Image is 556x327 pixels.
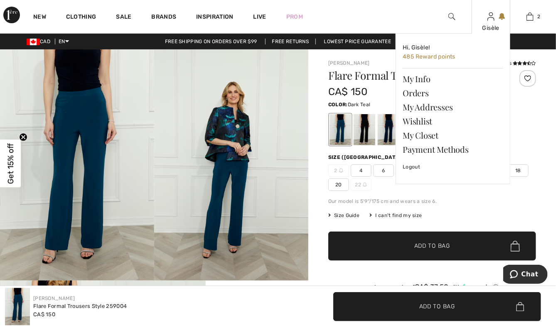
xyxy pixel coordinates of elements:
[265,39,316,44] a: Free Returns
[328,212,359,219] span: Size Guide
[5,288,30,325] img: Flare Formal Trousers Style 259004
[403,86,503,100] a: Orders
[328,86,367,98] span: CA$ 150
[403,114,503,128] a: Wishlist
[3,7,20,23] img: 1ère Avenue
[328,60,370,66] a: [PERSON_NAME]
[511,241,520,251] img: Bag.svg
[328,283,536,294] div: or 4 payments ofCA$ 37.50withSezzle Click to learn more about Sezzle
[403,53,455,60] span: 485 Reward points
[503,265,548,286] iframe: Opens a widget where you can chat to one of our agents
[448,12,455,22] img: search the website
[526,12,534,22] img: My Bag
[59,39,69,44] span: EN
[403,44,430,51] span: Hi, Gisèle!
[19,133,27,142] button: Close teaser
[419,302,455,311] span: Add to Bag
[538,13,541,20] span: 2
[317,39,398,44] a: Lowest Price Guarantee
[33,13,46,22] a: New
[462,284,492,291] img: Sezzle
[472,24,510,32] div: Gisèle
[33,295,75,301] a: [PERSON_NAME]
[351,178,371,191] span: 22
[487,59,536,67] div: 2 Reviews
[6,143,15,184] span: Get 15% off
[116,13,131,22] a: Sale
[369,212,422,219] div: I can't find my size
[253,12,266,21] a: Live
[403,156,503,177] a: Logout
[363,183,367,187] img: ring-m.svg
[286,12,303,21] a: Prom
[158,39,264,44] a: Free shipping on orders over $99
[516,302,524,311] img: Bag.svg
[403,128,503,142] a: My Closet
[66,13,96,22] a: Clothing
[487,12,494,20] a: Sign In
[328,283,536,291] div: or 4 payments of with
[511,12,549,22] a: 2
[414,242,450,251] span: Add to Bag
[403,100,503,114] a: My Addresses
[27,39,54,44] span: CAD
[328,178,349,191] span: 20
[328,164,349,177] span: 2
[328,198,536,205] div: Our model is 5'9"/175 cm and wears a size 6.
[328,154,467,161] div: Size ([GEOGRAPHIC_DATA]/[GEOGRAPHIC_DATA]):
[339,168,343,173] img: ring-m.svg
[333,292,541,321] button: Add to Bag
[403,72,503,86] a: My Info
[328,102,348,107] span: Color:
[33,302,127,310] div: Flare Formal Trousers Style 259004
[373,164,394,177] span: 6
[152,13,177,22] a: Brands
[351,164,371,177] span: 4
[403,142,503,156] a: Payment Methods
[330,114,351,145] div: Dark Teal
[328,232,536,261] button: Add to Bag
[403,40,503,65] a: Hi, Gisèle! 485 Reward points
[378,114,399,145] div: Midnight
[487,12,494,22] img: My Info
[154,49,308,281] img: Flare Formal Trousers Style 259004. 2
[27,39,40,45] img: Canadian Dollar
[354,114,375,145] div: Black
[33,311,55,317] span: CA$ 150
[196,13,233,22] span: Inspiration
[348,102,371,107] span: Dark Teal
[328,70,502,81] h1: Flare Formal Trousers Style 259004
[508,164,529,177] span: 18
